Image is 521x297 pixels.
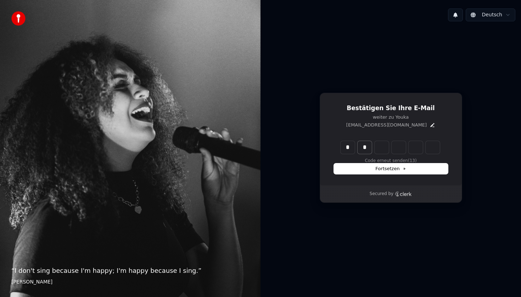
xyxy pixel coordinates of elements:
[375,141,389,154] input: Digit 3
[346,122,427,128] p: [EMAIL_ADDRESS][DOMAIN_NAME]
[339,140,441,155] div: Verification code input
[370,191,393,197] p: Secured by
[426,141,440,154] input: Digit 6
[11,266,249,276] p: “ I don't sing because I'm happy; I'm happy because I sing. ”
[341,141,355,154] input: Enter verification code. Digit 1
[430,122,435,128] button: Edit
[358,141,372,154] input: Digit 2
[409,141,423,154] input: Digit 5
[334,163,448,174] button: Fortsetzen
[11,279,249,286] footer: [PERSON_NAME]
[11,11,26,26] img: youka
[334,104,448,113] h1: Bestätigen Sie Ihre E-Mail
[375,166,406,172] span: Fortsetzen
[392,141,406,154] input: Digit 4
[395,191,412,196] a: Clerk logo
[334,114,448,120] p: weiter zu Youka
